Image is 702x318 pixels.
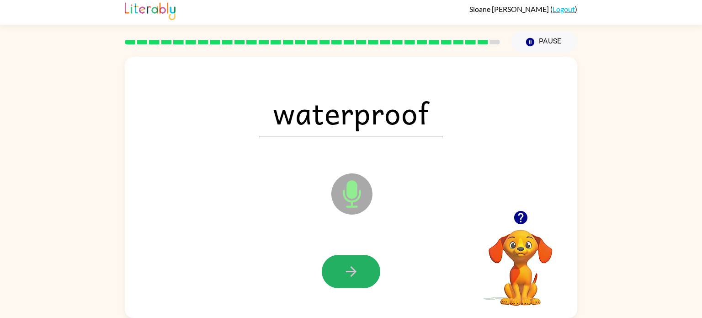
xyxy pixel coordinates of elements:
[511,32,577,53] button: Pause
[553,5,575,13] a: Logout
[259,89,443,136] span: waterproof
[475,216,566,307] video: Your browser must support playing .mp4 files to use Literably. Please try using another browser.
[469,5,577,13] div: ( )
[469,5,550,13] span: Sloane [PERSON_NAME]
